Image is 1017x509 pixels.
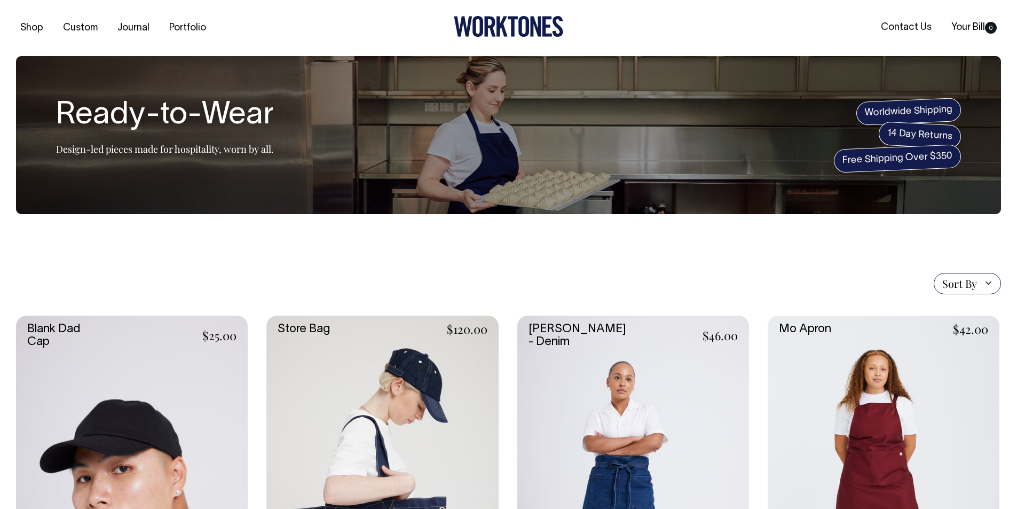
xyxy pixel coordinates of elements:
[985,22,997,34] span: 0
[947,19,1001,36] a: Your Bill0
[59,19,102,37] a: Custom
[56,143,274,155] p: Design-led pieces made for hospitality, worn by all.
[856,98,961,126] span: Worldwide Shipping
[165,19,210,37] a: Portfolio
[16,19,48,37] a: Shop
[878,121,961,149] span: 14 Day Returns
[942,277,977,290] span: Sort By
[877,19,936,36] a: Contact Us
[56,99,274,133] h1: Ready-to-Wear
[833,144,961,173] span: Free Shipping Over $350
[113,19,154,37] a: Journal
